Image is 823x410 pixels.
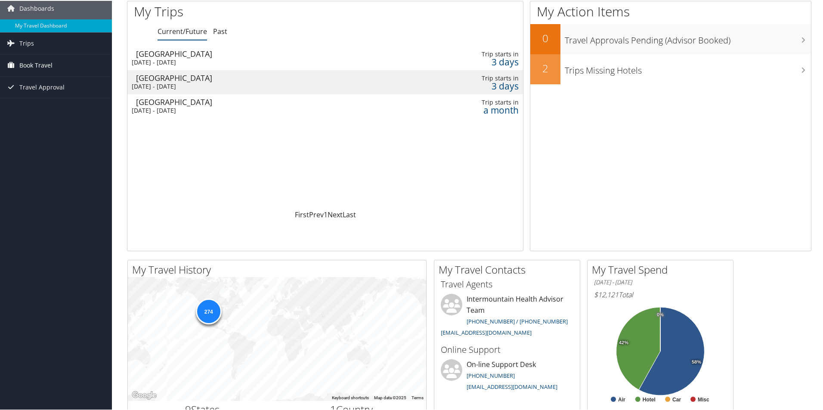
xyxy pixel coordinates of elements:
[158,26,207,35] a: Current/Future
[136,49,382,57] div: [GEOGRAPHIC_DATA]
[309,209,324,219] a: Prev
[565,29,811,46] h3: Travel Approvals Pending (Advisor Booked)
[467,371,515,379] a: [PHONE_NUMBER]
[594,289,619,299] span: $12,121
[467,382,557,390] a: [EMAIL_ADDRESS][DOMAIN_NAME]
[343,209,356,219] a: Last
[213,26,227,35] a: Past
[134,2,352,20] h1: My Trips
[130,389,158,400] img: Google
[565,59,811,76] h3: Trips Missing Hotels
[436,358,578,394] li: On-line Support Desk
[441,328,532,336] a: [EMAIL_ADDRESS][DOMAIN_NAME]
[441,277,573,290] h3: Travel Agents
[594,289,727,299] h6: Total
[430,81,519,89] div: 3 days
[592,262,733,276] h2: My Travel Spend
[698,396,709,402] text: Misc
[136,73,382,81] div: [GEOGRAPHIC_DATA]
[430,105,519,113] div: a month
[430,74,519,81] div: Trip starts in
[672,396,681,402] text: Car
[195,298,221,324] div: 274
[374,395,406,399] span: Map data ©2025
[643,396,656,402] text: Hotel
[530,2,811,20] h1: My Action Items
[132,58,378,65] div: [DATE] - [DATE]
[619,339,628,345] tspan: 42%
[132,82,378,89] div: [DATE] - [DATE]
[324,209,328,219] a: 1
[530,60,560,75] h2: 2
[332,394,369,400] button: Keyboard shortcuts
[692,359,701,364] tspan: 58%
[530,30,560,45] h2: 0
[436,293,578,339] li: Intermountain Health Advisor Team
[657,311,664,317] tspan: 0%
[132,262,426,276] h2: My Travel History
[19,76,65,97] span: Travel Approval
[411,395,424,399] a: Terms (opens in new tab)
[441,343,573,355] h3: Online Support
[618,396,625,402] text: Air
[19,54,53,75] span: Book Travel
[19,32,34,53] span: Trips
[328,209,343,219] a: Next
[136,97,382,105] div: [GEOGRAPHIC_DATA]
[130,389,158,400] a: Open this area in Google Maps (opens a new window)
[430,57,519,65] div: 3 days
[594,277,727,286] h6: [DATE] - [DATE]
[467,317,568,324] a: [PHONE_NUMBER] / [PHONE_NUMBER]
[295,209,309,219] a: First
[530,23,811,53] a: 0Travel Approvals Pending (Advisor Booked)
[530,53,811,83] a: 2Trips Missing Hotels
[430,98,519,105] div: Trip starts in
[439,262,580,276] h2: My Travel Contacts
[430,49,519,57] div: Trip starts in
[132,106,378,114] div: [DATE] - [DATE]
